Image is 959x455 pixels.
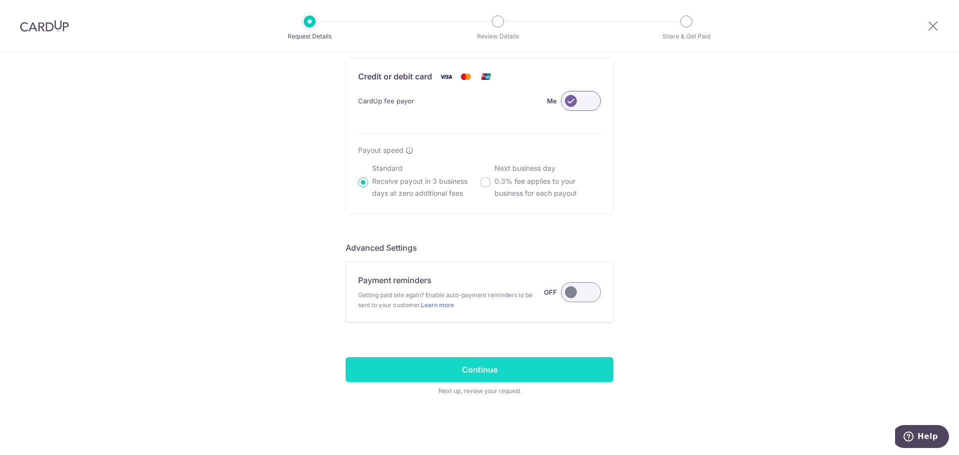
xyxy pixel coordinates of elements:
label: Me [547,95,557,107]
img: Visa [436,70,456,83]
img: Mastercard [456,70,476,83]
p: Request Details [273,31,347,41]
p: Receive payout in 3 business days at zero additional fees [372,175,479,199]
p: Payment reminders [358,274,432,286]
div: Payment reminders Getting paid late again? Enable auto-payment reminders to be sent to your custo... [358,274,601,310]
span: CardUp fee payor [358,95,414,107]
span: translation missing: en.company.payment_requests.form.header.labels.advanced_settings [346,243,417,253]
p: 0.3% fee applies to your business for each payout [494,175,601,199]
label: OFF [544,286,557,298]
p: Review Details [461,31,535,41]
input: Continue [346,357,613,382]
img: CardUp [20,20,69,32]
p: Credit or debit card [358,70,432,83]
a: Learn more [421,301,454,309]
img: Union Pay [476,70,496,83]
p: Standard [372,163,479,173]
p: Next business day [494,163,601,173]
span: Getting paid late again? Enable auto-payment reminders to be sent to your customer. [358,290,544,310]
iframe: Opens a widget where you can find more information [895,425,949,450]
span: Next up, review your request [346,386,613,396]
p: Share & Get Paid [649,31,723,41]
div: Payout speed [358,145,601,155]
